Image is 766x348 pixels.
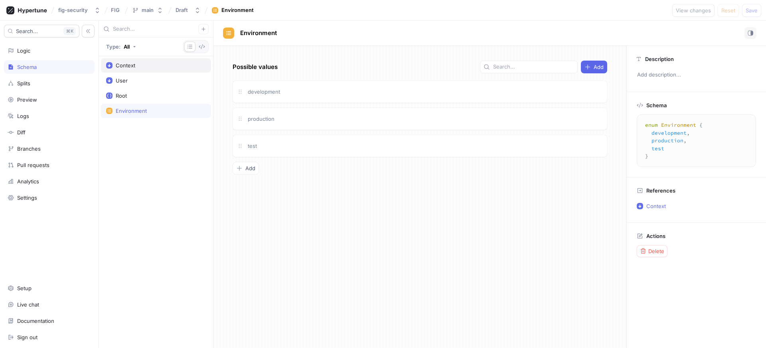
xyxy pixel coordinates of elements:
p: Context [646,203,666,209]
span: FIG [111,7,120,13]
div: Root [116,92,127,99]
div: Preview [17,96,37,103]
p: Possible values [233,63,278,72]
p: Description [645,56,674,62]
span: Add [594,65,604,69]
span: production [248,116,274,122]
div: Live chat [17,301,39,308]
button: Type: All [103,40,139,53]
span: Save [746,8,758,13]
span: Environment [240,30,277,36]
div: Analytics [17,178,39,185]
p: Schema [646,102,667,108]
p: Add description... [634,68,759,82]
button: fig-security [55,4,104,17]
div: Settings [17,195,37,201]
div: Diff [17,129,26,136]
div: All [124,44,130,49]
div: Pull requests [17,162,49,168]
span: development [248,88,280,95]
div: User [116,77,128,84]
div: fig-security [58,7,88,14]
button: main [129,4,166,17]
span: Reset [721,8,735,13]
div: Draft [176,7,188,14]
button: Reset [718,4,739,17]
button: Save [742,4,761,17]
span: test [248,143,257,149]
p: References [646,187,675,194]
button: Context [634,200,756,212]
div: main [142,7,154,14]
input: Search... [493,63,574,71]
div: Environment [116,108,147,114]
button: Add [233,162,259,175]
div: Context [116,62,135,69]
p: Type: [106,44,120,49]
div: Logic [17,47,30,54]
div: Branches [17,145,41,152]
a: Documentation [4,314,95,328]
div: Schema [17,64,37,70]
button: Draft [172,4,204,17]
div: Setup [17,285,32,291]
textarea: enum Environment { development, production, test } [640,118,752,163]
span: Delete [648,249,664,254]
div: Sign out [17,334,38,340]
div: Splits [17,80,30,87]
button: Add [581,61,607,73]
span: Search... [16,29,38,33]
span: View changes [676,8,711,13]
button: Search...K [4,25,79,37]
p: Actions [646,233,665,239]
input: Search... [113,25,198,33]
div: Documentation [17,318,54,324]
div: Logs [17,113,29,119]
span: Add [245,166,255,171]
div: K [63,27,76,35]
button: Delete [637,245,667,257]
button: View changes [672,4,715,17]
div: Environment [221,6,254,14]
